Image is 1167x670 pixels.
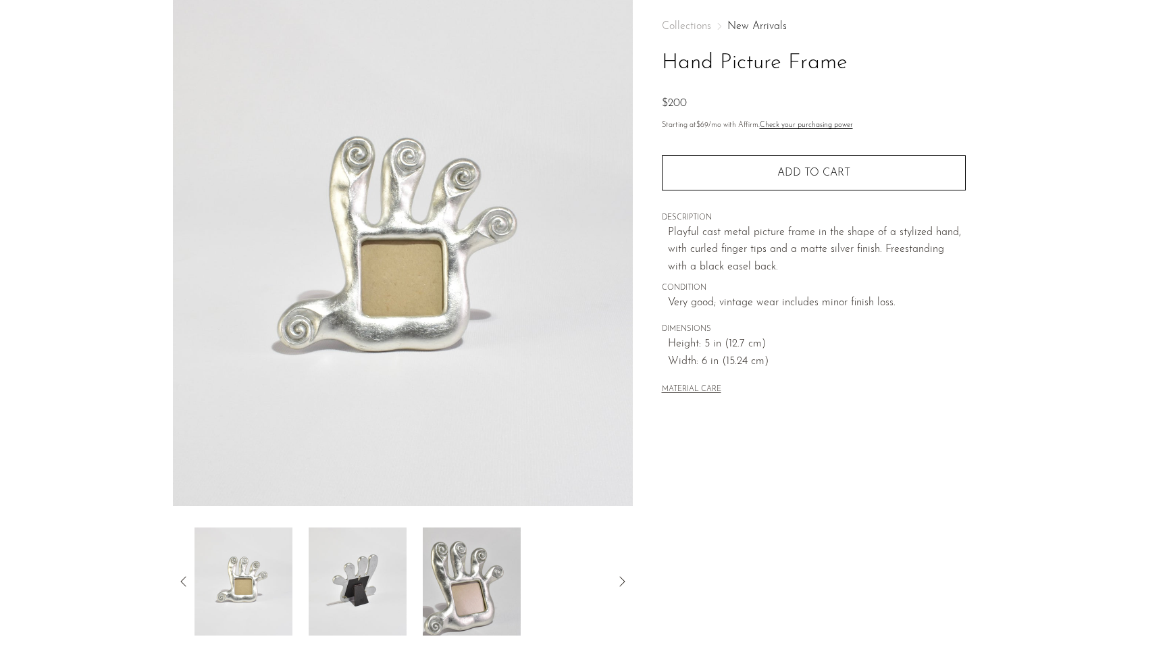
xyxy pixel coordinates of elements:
span: Very good; vintage wear includes minor finish loss. [668,294,966,312]
span: Add to cart [777,167,850,178]
span: $200 [662,98,687,109]
span: Width: 6 in (15.24 cm) [668,353,966,371]
nav: Breadcrumbs [662,21,966,32]
img: Hand Picture Frame [194,527,292,636]
a: New Arrivals [727,21,787,32]
img: Hand Picture Frame [423,527,521,636]
span: DIMENSIONS [662,324,966,336]
p: Starting at /mo with Affirm. [662,120,966,132]
button: MATERIAL CARE [662,385,721,395]
span: Height: 5 in (12.7 cm) [668,336,966,353]
span: $69 [696,122,708,129]
p: Playful cast metal picture frame in the shape of a stylized hand, with curled finger tips and a m... [668,224,966,276]
span: DESCRIPTION [662,212,966,224]
h1: Hand Picture Frame [662,46,966,80]
a: Check your purchasing power - Learn more about Affirm Financing (opens in modal) [760,122,853,129]
img: Hand Picture Frame [309,527,407,636]
span: CONDITION [662,282,966,294]
button: Add to cart [662,155,966,190]
span: Collections [662,21,711,32]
